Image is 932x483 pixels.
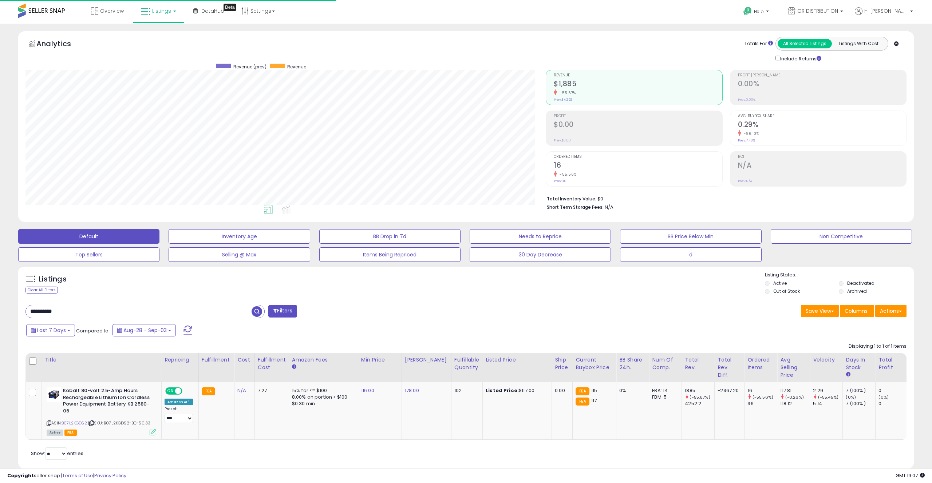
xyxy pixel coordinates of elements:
[554,161,722,171] h2: 16
[813,356,840,364] div: Velocity
[292,364,296,370] small: Amazon Fees.
[224,4,236,11] div: Tooltip anchor
[855,7,913,24] a: Hi [PERSON_NAME]
[765,272,914,279] p: Listing States:
[847,288,867,294] label: Archived
[738,155,906,159] span: ROI
[292,400,352,407] div: $0.30 min
[849,343,907,350] div: Displaying 1 to 1 of 1 items
[576,356,613,371] div: Current Buybox Price
[878,356,905,371] div: Total Profit
[292,394,352,400] div: 8.00% on portion > $100
[801,305,839,317] button: Save View
[292,387,352,394] div: 15% for <= $100
[738,161,906,171] h2: N/A
[100,7,124,15] span: Overview
[554,73,722,77] span: Revenue
[62,472,93,479] a: Terms of Use
[738,73,906,77] span: Profit [PERSON_NAME]
[181,388,193,394] span: OFF
[797,7,838,15] span: OR DISTRIBUTION
[554,179,566,183] small: Prev: 36
[39,274,67,284] h5: Listings
[771,229,912,244] button: Non Competitive
[454,356,479,371] div: Fulfillable Quantity
[718,356,741,379] div: Total Rev. Diff.
[361,356,399,364] div: Min Price
[738,120,906,130] h2: 0.29%
[620,247,761,262] button: d
[18,247,159,262] button: Top Sellers
[753,394,773,400] small: (-55.56%)
[785,394,804,400] small: (-0.26%)
[201,7,224,15] span: DataHub
[7,472,126,479] div: seller snap | |
[846,400,875,407] div: 7 (100%)
[258,356,286,371] div: Fulfillment Cost
[165,399,193,405] div: Amazon AI *
[486,387,546,394] div: $117.00
[652,387,676,394] div: FBA: 14
[62,420,87,426] a: B07L2KGDS2
[747,387,777,394] div: 16
[169,229,310,244] button: Inventory Age
[847,280,874,286] label: Deactivated
[63,387,151,416] b: Kobalt 80-volt 2.5-Amp Hours Rechargeable Lithium Ion Cordless Power Equipment Battery KB 2580-06
[738,138,755,143] small: Prev: 7.43%
[547,204,604,210] b: Short Term Storage Fees:
[619,356,646,371] div: BB Share 24h.
[47,387,61,402] img: 41P15+sTKFL._SL40_.jpg
[818,394,838,400] small: (-55.45%)
[165,407,193,423] div: Preset:
[486,356,549,364] div: Listed Price
[554,80,722,89] h2: $1,885
[770,54,830,63] div: Include Returns
[557,172,577,177] small: -55.56%
[169,247,310,262] button: Selling @ Max
[864,7,908,15] span: Hi [PERSON_NAME]
[557,90,576,96] small: -55.67%
[780,400,810,407] div: 118.12
[591,397,597,404] span: 117
[76,327,110,334] span: Compared to:
[287,64,306,70] span: Revenue
[813,400,842,407] div: 5.14
[36,39,85,51] h5: Analytics
[685,387,714,394] div: 1885
[405,356,448,364] div: [PERSON_NAME]
[620,229,761,244] button: BB Price Below Min
[745,40,773,47] div: Totals For
[780,387,810,394] div: 117.81
[754,8,764,15] span: Help
[319,229,461,244] button: BB Drop in 7d
[258,387,283,394] div: 7.27
[875,305,907,317] button: Actions
[94,472,126,479] a: Privacy Policy
[25,287,58,294] div: Clear All Filters
[554,138,571,143] small: Prev: $0.00
[619,387,643,394] div: 0%
[896,472,925,479] span: 2025-09-11 19:07 GMT
[47,430,63,436] span: All listings currently available for purchase on Amazon
[878,394,889,400] small: (0%)
[292,356,355,364] div: Amazon Fees
[652,356,679,371] div: Num of Comp.
[547,194,901,203] li: $0
[37,327,66,334] span: Last 7 Days
[652,394,676,400] div: FBM: 5
[576,387,589,395] small: FBA
[685,400,714,407] div: 4252.2
[361,387,374,394] a: 116.00
[832,39,886,48] button: Listings With Cost
[123,327,167,334] span: Aug-28 - Sep-03
[846,394,856,400] small: (0%)
[846,371,850,378] small: Days In Stock.
[470,229,611,244] button: Needs to Reprice
[165,356,196,364] div: Repricing
[405,387,419,394] a: 178.00
[555,356,569,371] div: Ship Price
[319,247,461,262] button: Items Being Repriced
[554,155,722,159] span: Ordered Items
[845,307,868,315] span: Columns
[64,430,77,436] span: FBA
